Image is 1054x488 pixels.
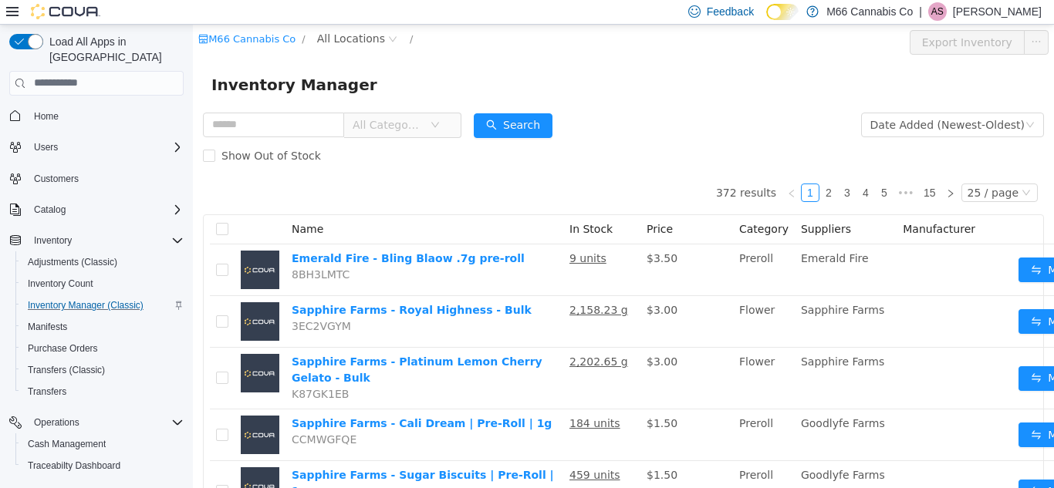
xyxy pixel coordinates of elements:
[28,256,117,268] span: Adjustments (Classic)
[99,392,359,405] a: Sapphire Farms - Cali Dream | Pre-Roll | 1g
[99,363,156,375] span: K87GK1EB
[15,433,190,455] button: Cash Management
[766,4,799,20] input: Dark Mode
[31,4,100,19] img: Cova
[594,164,603,173] i: icon: left
[15,381,190,402] button: Transfers
[454,331,485,343] span: $3.00
[645,159,664,177] li: 3
[22,339,104,358] a: Purchase Orders
[99,444,361,473] a: Sapphire Farms - Sugar Biscuits | Pre-Roll | 1g
[608,392,692,405] span: Goodlyfe Farms
[766,20,767,21] span: Dark Mode
[931,2,944,21] span: AS
[34,204,66,216] span: Catalog
[377,227,414,240] u: 9 units
[43,34,184,65] span: Load All Apps in [GEOGRAPHIC_DATA]
[377,198,420,210] span: In Stock
[3,136,190,158] button: Users
[124,5,192,22] span: All Locations
[22,382,73,401] a: Transfers
[99,198,130,210] span: Name
[608,227,676,240] span: Emerald Fire
[22,318,73,336] a: Manifests
[28,231,78,250] button: Inventory
[664,160,681,177] a: 4
[22,339,184,358] span: Purchase Orders
[34,416,79,429] span: Operations
[99,409,164,421] span: CCMWGFQE
[28,138,64,156] button: Users
[682,159,701,177] li: 5
[826,342,897,366] button: icon: swapMove
[646,160,663,177] a: 3
[48,443,86,481] img: Sapphire Farms - Sugar Biscuits | Pre-Roll | 1g placeholder
[48,329,86,368] img: Sapphire Farms - Platinum Lemon Cherry Gelato - Bulk placeholder
[28,385,66,398] span: Transfers
[109,8,112,20] span: /
[15,251,190,273] button: Adjustments (Classic)
[34,173,79,185] span: Customers
[22,456,127,475] a: Traceabilty Dashboard
[726,160,748,177] a: 15
[833,96,842,106] i: icon: down
[99,331,350,359] a: Sapphire Farms - Platinum Lemon Cherry Gelato - Bulk
[48,278,86,316] img: Sapphire Farms - Royal Highness - Bulk placeholder
[28,413,184,432] span: Operations
[238,96,247,106] i: icon: down
[377,279,435,291] u: 2,158.23 g
[540,385,602,436] td: Preroll
[99,244,157,256] span: 8BH3LMTC
[22,435,112,453] a: Cash Management
[589,159,608,177] li: Previous Page
[540,220,602,271] td: Preroll
[48,226,86,264] img: Emerald Fire - Bling Blaow .7g pre-roll placeholder
[28,299,144,311] span: Inventory Manager (Classic)
[281,89,360,113] button: icon: searchSearch
[22,296,184,315] span: Inventory Manager (Classic)
[627,160,644,177] a: 2
[28,321,67,333] span: Manifests
[753,164,762,173] i: icon: right
[28,170,85,188] a: Customers
[717,5,832,30] button: Export Inventory
[28,438,106,450] span: Cash Management
[19,48,194,72] span: Inventory Manager
[22,253,184,271] span: Adjustments (Classic)
[15,273,190,294] button: Inventory Count
[377,331,435,343] u: 2,202.65 g
[28,106,184,126] span: Home
[826,2,913,21] p: M66 Cannabis Co
[15,338,190,359] button: Purchase Orders
[217,8,220,20] span: /
[377,444,427,456] u: 459 units
[454,227,485,240] span: $3.50
[928,2,947,21] div: Angela Sunyog
[22,318,184,336] span: Manifests
[664,159,682,177] li: 4
[22,382,184,401] span: Transfers
[454,444,485,456] span: $1.50
[701,159,725,177] span: •••
[3,105,190,127] button: Home
[15,316,190,338] button: Manifests
[3,167,190,190] button: Customers
[377,392,427,405] u: 184 units
[99,295,158,308] span: 3EC2VGYM
[160,93,230,108] span: All Categories
[5,9,15,19] i: icon: shop
[28,231,184,250] span: Inventory
[826,284,897,309] button: icon: swapMove
[701,159,725,177] li: Next 5 Pages
[710,198,782,210] span: Manufacturer
[546,198,596,210] span: Category
[831,5,856,30] button: icon: ellipsis
[28,107,65,126] a: Home
[22,274,184,293] span: Inventory Count
[826,398,897,422] button: icon: swapMove
[22,361,184,379] span: Transfers (Classic)
[707,4,754,19] span: Feedback
[22,274,100,293] a: Inventory Count
[34,234,72,247] span: Inventory
[22,125,134,137] span: Show Out of Stock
